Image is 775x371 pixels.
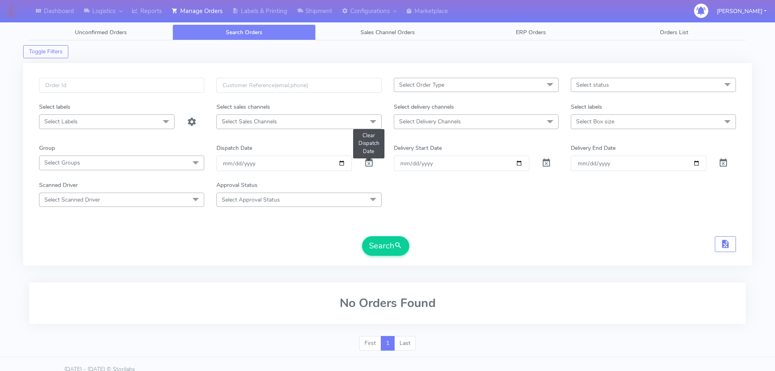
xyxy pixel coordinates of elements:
span: Search Orders [226,29,262,36]
span: Select Sales Channels [222,118,277,125]
a: 1 [381,336,395,351]
span: Unconfirmed Orders [75,29,127,36]
label: Select labels [39,103,70,111]
span: Sales Channel Orders [360,29,415,36]
span: Select Labels [44,118,78,125]
input: Customer Reference(email,phone) [216,78,382,93]
span: ERP Orders [516,29,546,36]
span: Select Delivery Channels [399,118,461,125]
span: Orders List [660,29,688,36]
span: Select Approval Status [222,196,280,204]
span: Select Groups [44,159,80,167]
input: Order Id [39,78,204,93]
label: Group [39,144,55,152]
label: Delivery End Date [571,144,616,152]
label: Approval Status [216,181,258,189]
span: Select Box size [576,118,614,125]
label: Select labels [571,103,602,111]
label: Dispatch Date [216,144,252,152]
label: Delivery Start Date [394,144,442,152]
ul: Tabs [29,24,746,40]
span: Select Scanned Driver [44,196,100,204]
button: [PERSON_NAME] [711,3,773,20]
label: Select delivery channels [394,103,454,111]
button: Search [362,236,409,256]
label: Scanned Driver [39,181,78,189]
label: Select sales channels [216,103,270,111]
span: Select Order Type [399,81,444,89]
button: Toggle Filters [23,45,68,58]
h2: No Orders Found [39,296,736,310]
span: Select status [576,81,609,89]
